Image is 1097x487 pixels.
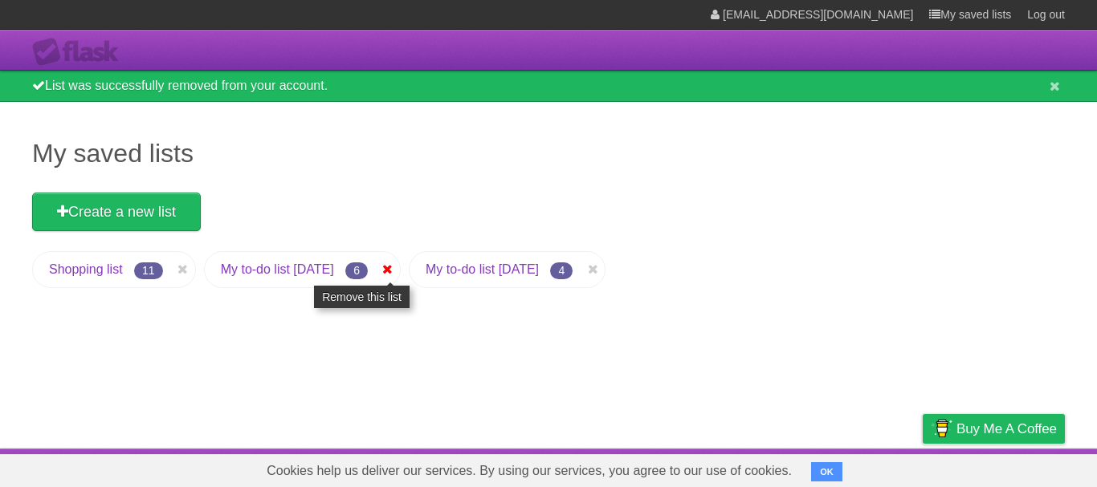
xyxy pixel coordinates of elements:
a: Buy me a coffee [923,414,1065,444]
span: Buy me a coffee [956,415,1057,443]
div: Flask [32,38,128,67]
span: 6 [345,262,368,279]
span: Cookies help us deliver our services. By using our services, you agree to our use of cookies. [251,455,808,487]
span: 4 [550,262,573,279]
a: Shopping list [49,262,123,276]
span: 11 [134,262,163,279]
a: Privacy [902,453,944,483]
h1: My saved lists [32,134,1065,172]
a: Terms [847,453,883,483]
a: My to-do list [DATE] [426,262,539,276]
a: Suggest a feature [964,453,1065,483]
a: Developers [762,453,827,483]
a: Create a new list [32,193,201,231]
button: OK [811,462,842,481]
img: Buy me a coffee [931,415,952,442]
a: My to-do list [DATE] [221,262,334,276]
a: About [709,453,743,483]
